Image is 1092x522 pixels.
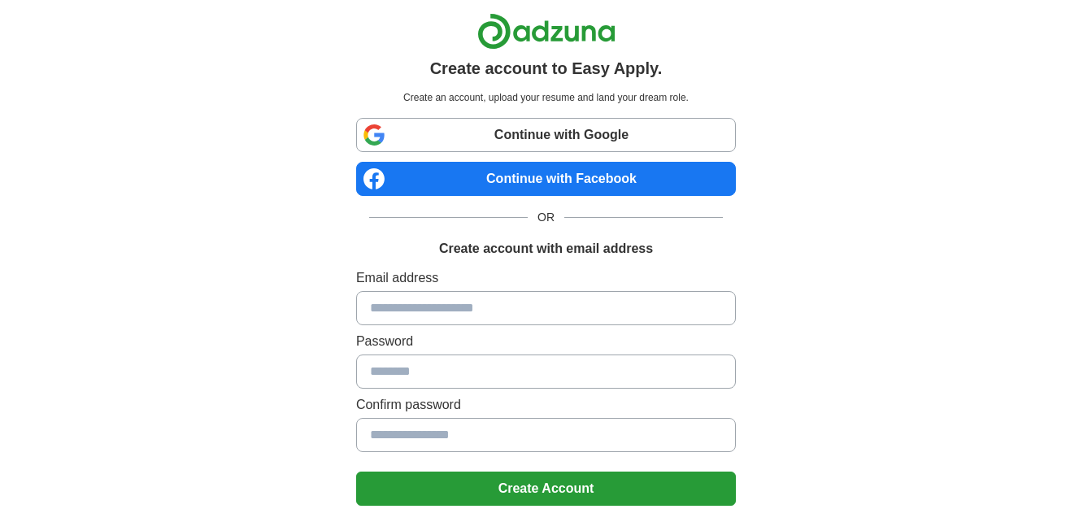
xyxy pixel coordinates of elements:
h1: Create account with email address [439,239,653,259]
a: Continue with Google [356,118,736,152]
button: Create Account [356,472,736,506]
label: Confirm password [356,395,736,415]
p: Create an account, upload your resume and land your dream role. [359,90,733,105]
a: Continue with Facebook [356,162,736,196]
label: Email address [356,268,736,288]
h1: Create account to Easy Apply. [430,56,663,80]
label: Password [356,332,736,351]
span: OR [528,209,564,226]
img: Adzuna logo [477,13,616,50]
